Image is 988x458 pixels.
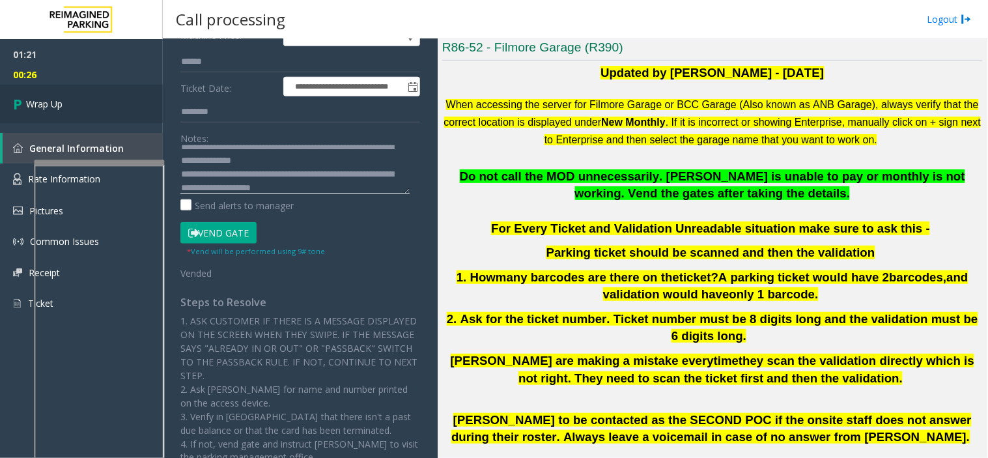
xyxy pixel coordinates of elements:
span: Ticket [28,297,53,309]
span: New Monthly [602,117,666,128]
span: many barcodes are there on the [496,270,679,284]
span: A parking ticket would have 2 [718,270,889,284]
span: time [714,354,739,367]
span: only 1 barcode. [729,287,819,301]
span: Wrap Up [26,97,63,111]
span: General Information [29,142,124,154]
span: . If it is incorrect or showing Enterprise, manually click on + sign next to Enterprise and then ... [544,117,981,145]
h3: Call processing [169,3,292,35]
span: . How [463,270,496,284]
h3: R86-52 - Filmore Garage (R390) [442,39,983,61]
span: [PERSON_NAME] to be contacted as the SECOND POC if the onsite staff does not answer during their ... [451,413,972,444]
span: Updated by [PERSON_NAME] - [DATE] [600,66,824,79]
img: 'icon' [13,143,23,153]
img: 'icon' [13,268,22,277]
span: Vended [180,267,212,279]
span: When accessing the server for Filmore Garage or BCC Garage (Also known as ANB Garage), always ver... [444,99,979,128]
a: Logout [927,12,972,26]
small: Vend will be performed using 9# tone [187,246,325,256]
span: Pictures [29,205,63,217]
label: Ticket Date: [177,77,280,96]
span: ticket? [679,270,718,284]
label: Send alerts to manager [180,199,294,212]
span: For Every Ticket and Validation Unreadable situation make sure to ask this - [491,222,930,235]
button: Vend Gate [180,222,257,244]
img: 'icon' [13,298,21,309]
img: logout [961,12,972,26]
span: Common Issues [30,235,99,248]
span: Rate Information [28,173,100,185]
a: General Information [3,133,163,164]
span: Toggle popup [405,78,419,96]
img: 'icon' [13,173,21,185]
span: [PERSON_NAME] are making a mistake every [451,354,714,367]
span: Parking ticket should be scanned and then the validation [546,246,875,259]
img: 'icon' [13,236,23,247]
span: Do not call the MOD unnecessarily. [PERSON_NAME] is unable to pay or monthly is not working. Vend... [460,169,965,201]
span: , [944,270,947,284]
span: 2. Ask for the ticket number. Ticket number must be 8 digits long and the validation must be 6 di... [447,312,978,343]
span: Receipt [29,266,60,279]
span: 1 [457,270,463,284]
label: Notes: [180,127,208,145]
span: they scan the validation directly which is not right. They need to scan the ticket first and then... [518,354,974,385]
img: 'icon' [13,207,23,215]
h4: Steps to Resolve [180,296,420,309]
span: Decrease value [401,35,419,46]
span: barcodes [890,270,944,284]
span: and validation would have [603,270,968,302]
